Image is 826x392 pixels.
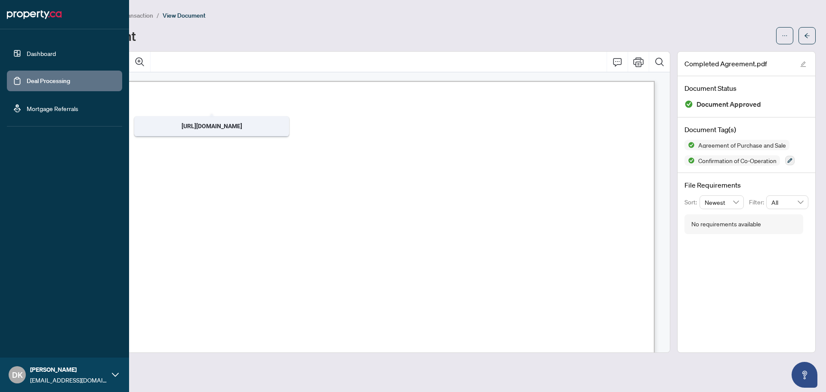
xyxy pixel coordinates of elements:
[749,198,766,207] p: Filter:
[7,8,62,22] img: logo
[684,140,695,150] img: Status Icon
[684,59,767,69] span: Completed Agreement.pdf
[705,196,739,209] span: Newest
[157,10,159,20] li: /
[695,157,780,164] span: Confirmation of Co-Operation
[684,155,695,166] img: Status Icon
[27,49,56,57] a: Dashboard
[792,362,817,388] button: Open asap
[107,12,153,19] span: View Transaction
[684,100,693,108] img: Document Status
[684,180,808,190] h4: File Requirements
[684,124,808,135] h4: Document Tag(s)
[695,142,789,148] span: Agreement of Purchase and Sale
[30,365,108,374] span: [PERSON_NAME]
[800,61,806,67] span: edit
[27,77,70,85] a: Deal Processing
[12,369,23,381] span: DK
[782,33,788,39] span: ellipsis
[30,375,108,385] span: [EMAIL_ADDRESS][DOMAIN_NAME]
[684,198,700,207] p: Sort:
[684,83,808,93] h4: Document Status
[691,219,761,229] div: No requirements available
[163,12,206,19] span: View Document
[697,99,761,110] span: Document Approved
[771,196,803,209] span: All
[804,33,810,39] span: arrow-left
[27,105,78,112] a: Mortgage Referrals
